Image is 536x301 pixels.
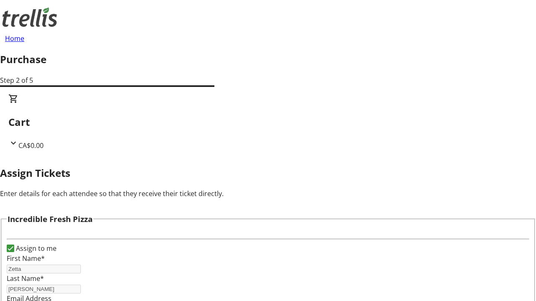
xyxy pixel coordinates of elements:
label: First Name* [7,254,45,263]
label: Last Name* [7,274,44,283]
h3: Incredible Fresh Pizza [8,213,93,225]
label: Assign to me [14,243,57,253]
h2: Cart [8,115,528,130]
div: CartCA$0.00 [8,94,528,150]
span: CA$0.00 [18,141,44,150]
